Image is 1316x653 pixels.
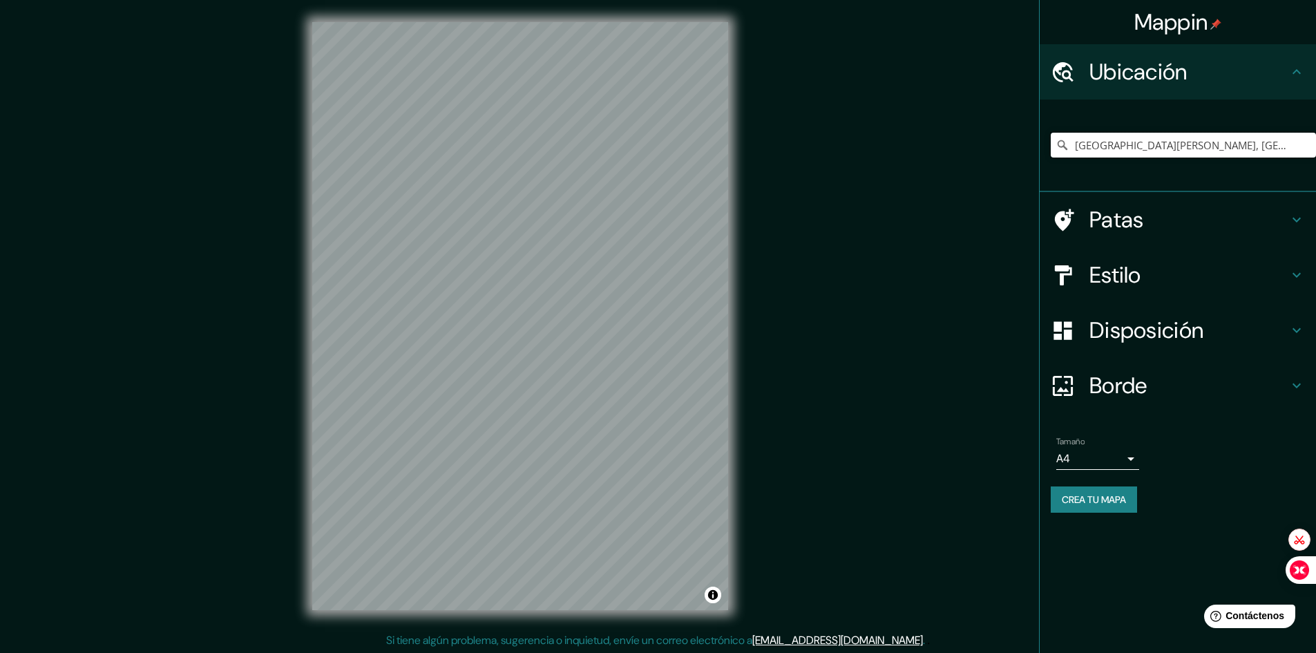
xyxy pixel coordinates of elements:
[1193,599,1301,638] iframe: Lanzador de widgets de ayuda
[1089,261,1141,290] font: Estilo
[312,22,728,610] canvas: Mapa
[1134,8,1208,37] font: Mappin
[1056,451,1070,466] font: A4
[1089,316,1203,345] font: Disposición
[386,633,752,647] font: Si tiene algún problema, sugerencia o inquietud, envíe un correo electrónico a
[1051,486,1137,513] button: Crea tu mapa
[1089,57,1188,86] font: Ubicación
[1062,493,1126,506] font: Crea tu mapa
[1056,436,1085,447] font: Tamaño
[1040,192,1316,247] div: Patas
[925,632,927,647] font: .
[1051,133,1316,158] input: Elige tu ciudad o zona
[705,587,721,603] button: Activar o desactivar atribución
[1089,205,1144,234] font: Patas
[1056,448,1139,470] div: A4
[1089,371,1147,400] font: Borde
[1040,358,1316,413] div: Borde
[927,632,930,647] font: .
[1210,19,1221,30] img: pin-icon.png
[1040,247,1316,303] div: Estilo
[923,633,925,647] font: .
[752,633,923,647] a: [EMAIL_ADDRESS][DOMAIN_NAME]
[1040,44,1316,100] div: Ubicación
[1040,303,1316,358] div: Disposición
